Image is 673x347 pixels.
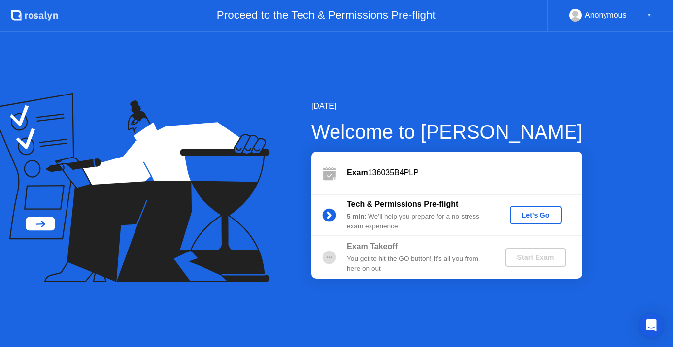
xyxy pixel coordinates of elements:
[347,254,489,274] div: You get to hit the GO button! It’s all you from here on out
[510,206,562,224] button: Let's Go
[647,9,652,22] div: ▼
[311,100,583,112] div: [DATE]
[347,167,582,179] div: 136035B4PLP
[311,117,583,147] div: Welcome to [PERSON_NAME]
[347,200,458,208] b: Tech & Permissions Pre-flight
[639,314,663,337] div: Open Intercom Messenger
[509,253,562,261] div: Start Exam
[514,211,558,219] div: Let's Go
[585,9,627,22] div: Anonymous
[347,213,365,220] b: 5 min
[347,168,368,177] b: Exam
[505,248,566,267] button: Start Exam
[347,212,489,232] div: : We’ll help you prepare for a no-stress exam experience
[347,242,398,251] b: Exam Takeoff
